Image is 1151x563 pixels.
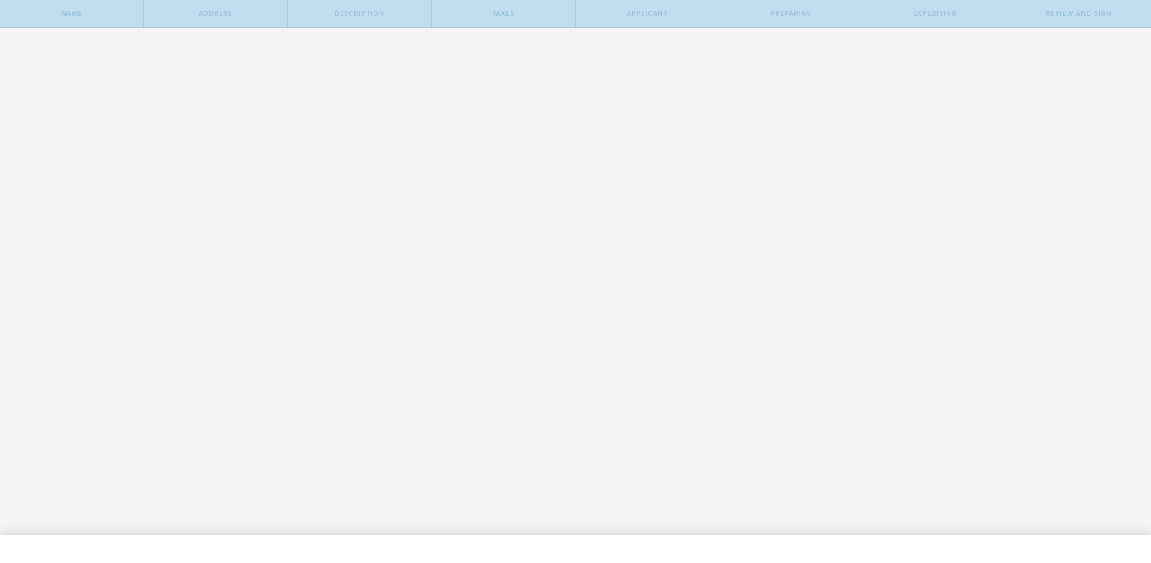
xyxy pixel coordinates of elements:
[627,10,667,17] span: Applicant
[1046,10,1112,17] span: Review and Sign
[913,10,957,17] span: Expediting
[771,10,812,17] span: Preparing
[199,10,232,17] span: Address
[61,10,82,17] span: Name
[335,10,384,17] span: Description
[492,10,515,17] span: Taxes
